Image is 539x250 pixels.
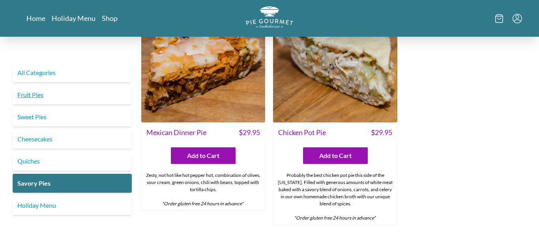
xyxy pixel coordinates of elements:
[273,169,397,225] div: Probably the best chicken pot pie this side of the [US_STATE]. Filled with generous amounts of wh...
[13,85,132,104] a: Fruit Pies
[52,13,95,23] a: Holiday Menu
[187,151,219,160] span: Add to Cart
[13,152,132,171] a: Quiches
[142,169,265,211] div: Zesty, not hot like hot pepper hot, combination of olives, sour cream, green onions, chili with b...
[513,14,522,23] button: Menu
[371,127,392,138] span: $ 29.95
[13,130,132,148] a: Cheesecakes
[246,6,293,28] img: logo
[26,13,45,23] a: Home
[146,127,206,138] span: Mexican Dinner Pie
[303,147,368,164] button: Add to Cart
[278,127,326,138] span: Chicken Pot Pie
[13,174,132,193] a: Savory Pies
[246,6,293,30] a: Logo
[319,151,352,160] span: Add to Cart
[13,107,132,126] a: Sweet Pies
[171,147,236,164] button: Add to Cart
[13,63,132,82] a: All Categories
[162,201,243,207] em: *Order gluten free 24 hours in advance*
[239,127,260,138] span: $ 29.95
[294,215,376,221] em: *Order gluten free 24 hours in advance*
[13,196,132,215] a: Holiday Menu
[102,13,118,23] a: Shop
